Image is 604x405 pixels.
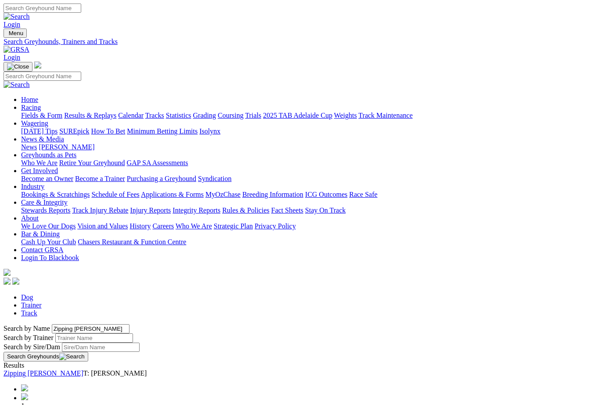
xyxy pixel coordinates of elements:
[359,112,413,119] a: Track Maintenance
[21,167,58,174] a: Get Involved
[59,127,89,135] a: SUREpick
[78,238,186,246] a: Chasers Restaurant & Function Centre
[173,206,220,214] a: Integrity Reports
[176,222,212,230] a: Who We Are
[152,222,174,230] a: Careers
[141,191,204,198] a: Applications & Forms
[4,278,11,285] img: facebook.svg
[205,191,241,198] a: MyOzChase
[218,112,244,119] a: Coursing
[4,81,30,89] img: Search
[263,112,332,119] a: 2025 TAB Adelaide Cup
[21,214,39,222] a: About
[4,13,30,21] img: Search
[4,4,81,13] input: Search
[127,159,188,166] a: GAP SA Assessments
[222,206,270,214] a: Rules & Policies
[21,222,75,230] a: We Love Our Dogs
[12,278,19,285] img: twitter.svg
[255,222,296,230] a: Privacy Policy
[4,62,32,72] button: Toggle navigation
[7,63,29,70] img: Close
[21,96,38,103] a: Home
[21,175,73,182] a: Become an Owner
[21,159,58,166] a: Who We Are
[4,72,81,81] input: Search
[129,222,151,230] a: History
[21,135,64,143] a: News & Media
[305,206,345,214] a: Stay On Track
[21,127,58,135] a: [DATE] Tips
[242,191,303,198] a: Breeding Information
[21,112,600,119] div: Racing
[72,206,128,214] a: Track Injury Rebate
[77,222,128,230] a: Vision and Values
[21,238,76,246] a: Cash Up Your Club
[4,38,600,46] a: Search Greyhounds, Trainers and Tracks
[4,54,20,61] a: Login
[21,112,62,119] a: Fields & Form
[55,333,133,343] input: Search by Trainer name
[349,191,377,198] a: Race Safe
[21,104,41,111] a: Racing
[4,269,11,276] img: logo-grsa-white.png
[245,112,261,119] a: Trials
[59,353,85,360] img: Search
[127,127,198,135] a: Minimum Betting Limits
[4,334,54,341] label: Search by Trainer
[271,206,303,214] a: Fact Sheets
[4,29,27,38] button: Toggle navigation
[21,301,42,309] a: Trainer
[4,352,88,362] button: Search Greyhounds
[198,175,231,182] a: Syndication
[21,254,79,261] a: Login To Blackbook
[64,112,116,119] a: Results & Replays
[199,127,220,135] a: Isolynx
[21,293,33,301] a: Dog
[4,369,83,377] a: Zipping [PERSON_NAME]
[21,143,37,151] a: News
[52,324,129,333] input: Search by Greyhound name
[21,159,600,167] div: Greyhounds as Pets
[21,206,600,214] div: Care & Integrity
[4,46,29,54] img: GRSA
[21,206,70,214] a: Stewards Reports
[4,343,60,351] label: Search by Sire/Dam
[334,112,357,119] a: Weights
[145,112,164,119] a: Tracks
[305,191,347,198] a: ICG Outcomes
[21,246,63,253] a: Contact GRSA
[75,175,125,182] a: Become a Trainer
[4,369,600,377] div: T: [PERSON_NAME]
[21,384,28,391] img: chevrons-left-pager-blue.svg
[4,362,600,369] div: Results
[21,230,60,238] a: Bar & Dining
[39,143,94,151] a: [PERSON_NAME]
[21,119,48,127] a: Wagering
[127,175,196,182] a: Purchasing a Greyhound
[21,143,600,151] div: News & Media
[4,21,20,28] a: Login
[21,199,68,206] a: Care & Integrity
[166,112,191,119] a: Statistics
[21,191,90,198] a: Bookings & Scratchings
[21,222,600,230] div: About
[21,309,37,317] a: Track
[62,343,140,352] input: Search by Sire/Dam name
[21,238,600,246] div: Bar & Dining
[21,183,44,190] a: Industry
[193,112,216,119] a: Grading
[130,206,171,214] a: Injury Reports
[214,222,253,230] a: Strategic Plan
[21,127,600,135] div: Wagering
[91,127,126,135] a: How To Bet
[59,159,125,166] a: Retire Your Greyhound
[21,393,28,400] img: chevron-left-pager-blue.svg
[21,191,600,199] div: Industry
[91,191,139,198] a: Schedule of Fees
[118,112,144,119] a: Calendar
[9,30,23,36] span: Menu
[4,325,50,332] label: Search by Name
[34,61,41,69] img: logo-grsa-white.png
